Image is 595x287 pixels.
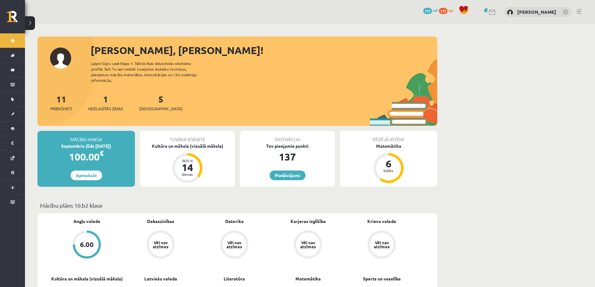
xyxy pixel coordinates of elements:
[373,240,390,249] div: Vēl nav atzīmes
[80,241,94,248] div: 6.00
[147,218,174,225] a: Dabaszinības
[379,169,398,172] div: balles
[439,8,456,13] a: 137 xp
[88,93,123,112] a: 1Neizlasītās ziņas
[37,131,135,143] div: Mācību maksa
[226,240,243,249] div: Vēl nav atzīmes
[139,93,182,112] a: 5[DEMOGRAPHIC_DATA]
[340,143,437,149] div: Matemātika
[37,149,135,164] div: 100.00
[140,131,235,143] div: Tuvākā ieskaite
[340,143,437,184] a: Matemātika 6 balles
[124,230,197,260] a: Vēl nav atzīmes
[7,11,25,27] a: Rīgas 1. Tālmācības vidusskola
[178,172,197,176] div: dienas
[240,149,335,164] div: 137
[152,240,169,249] div: Vēl nav atzīmes
[290,218,326,225] a: Karjeras izglītība
[225,218,244,225] a: Datorika
[197,230,271,260] a: Vēl nav atzīmes
[88,106,123,112] span: Neizlasītās ziņas
[363,275,401,282] a: Sports un veselība
[139,106,182,112] span: [DEMOGRAPHIC_DATA]
[178,159,197,162] div: Atlicis
[51,275,123,282] a: Kultūra un māksla (vizuālā māksla)
[433,8,438,13] span: mP
[295,275,321,282] a: Matemātika
[379,159,398,169] div: 6
[140,143,235,149] div: Kultūra un māksla (vizuālā māksla)
[73,218,100,225] a: Angļu valoda
[345,230,419,260] a: Vēl nav atzīmes
[91,61,208,83] div: Laipni lūgts savā Rīgas 1. Tālmācības vidusskolas skolnieka profilā. Šeit Tu vari redzēt tuvojošo...
[271,230,345,260] a: Vēl nav atzīmes
[100,149,104,158] span: €
[340,131,437,143] div: Pēdējā atzīme
[224,275,245,282] a: Literatūra
[507,9,513,16] img: Emīls Miķelsons
[50,93,72,112] a: 11Priekšmeti
[240,131,335,143] div: Motivācija
[240,143,335,149] div: Tev pieejamie punkti
[423,8,432,14] span: 137
[37,143,135,149] div: Septembris (līdz [DATE])
[178,162,197,172] div: 14
[71,171,102,180] a: Apmaksāt
[140,143,235,184] a: Kultūra un māksla (vizuālā māksla) Atlicis 14 dienas
[517,9,556,15] a: [PERSON_NAME]
[299,240,317,249] div: Vēl nav atzīmes
[40,201,435,210] p: Mācību plāns 10.b2 klase
[423,8,438,13] a: 137 mP
[50,106,72,112] span: Priekšmeti
[50,230,124,260] a: 6.00
[449,8,453,13] span: xp
[91,43,437,58] div: [PERSON_NAME], [PERSON_NAME]!
[270,171,305,180] a: Piedāvājumi
[439,8,448,14] span: 137
[367,218,396,225] a: Krievu valoda
[144,275,177,282] a: Latviešu valoda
